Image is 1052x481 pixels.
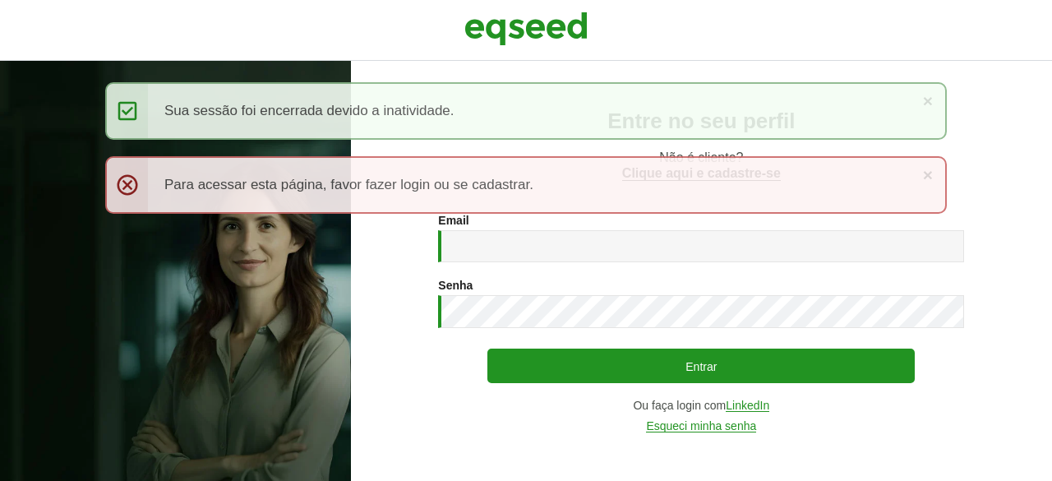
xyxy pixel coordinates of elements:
[438,280,473,291] label: Senha
[105,156,947,214] div: Para acessar esta página, favor fazer login ou se cadastrar.
[464,8,588,49] img: EqSeed Logo
[726,400,769,412] a: LinkedIn
[105,82,947,140] div: Sua sessão foi encerrada devido a inatividade.
[487,349,915,383] button: Entrar
[438,400,964,412] div: Ou faça login com
[646,420,756,432] a: Esqueci minha senha
[923,166,933,183] a: ×
[923,92,933,109] a: ×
